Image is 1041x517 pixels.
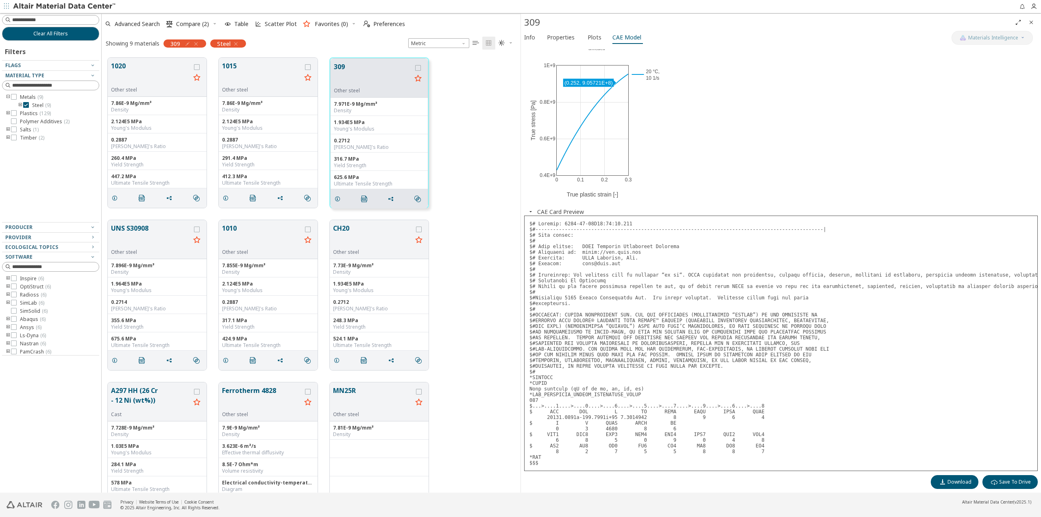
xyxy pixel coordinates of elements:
[265,21,297,27] span: Scatter Plot
[952,31,1033,45] button: AI CopilotMaterials Intelligence
[5,94,11,100] i: toogle group
[20,340,46,347] span: Nastran
[5,332,11,339] i: toogle group
[222,155,314,161] div: 291.4 MPa
[190,234,203,247] button: Favorite
[111,317,203,324] div: 355.6 MPa
[330,352,347,369] button: Details
[20,118,70,125] span: Polymer Additives
[189,190,207,206] button: Similar search
[135,190,152,206] button: PDF Download
[222,173,314,180] div: 412.3 MPa
[111,443,203,449] div: 1.03E5 MPa
[162,190,179,206] button: Share
[7,501,42,508] img: Altair Engineering
[222,262,314,269] div: 7.855E-9 Mg/mm³
[111,287,203,294] div: Young's Modulus
[384,352,401,369] button: Share
[111,411,190,418] div: Cast
[32,102,51,109] span: Steel
[222,137,314,143] div: 0.2887
[2,223,99,232] button: Producer
[111,161,203,168] div: Yield Strength
[982,475,1038,489] button: Save To Drive
[1012,16,1025,29] button: Full Screen
[962,499,1031,505] div: (v2025.1)
[17,102,23,109] i: toogle group
[176,21,209,27] span: Compare (2)
[246,352,263,369] button: PDF Download
[273,190,290,206] button: Share
[111,107,203,113] div: Density
[222,480,314,486] div: Electrical conductivity-temperature
[219,352,236,369] button: Details
[315,21,348,27] span: Favorites (0)
[411,191,428,207] button: Similar search
[20,292,46,298] span: Radioss
[222,336,314,342] div: 424.9 MPa
[64,118,70,125] span: ( 2 )
[333,336,425,342] div: 524.1 MPa
[222,87,301,93] div: Other steel
[334,126,425,132] div: Young's Modulus
[111,449,203,456] div: Young's Modulus
[222,118,314,125] div: 2.124E5 MPa
[139,195,145,201] i: 
[111,100,203,107] div: 7.86E-9 Mg/mm³
[111,336,203,342] div: 675.6 MPa
[334,62,412,87] button: 309
[333,411,412,418] div: Other steel
[2,27,99,41] button: Clear All Filters
[222,161,314,168] div: Yield Strength
[111,281,203,287] div: 1.964E5 MPa
[5,127,11,133] i: toogle group
[190,72,203,85] button: Favorite
[524,216,1038,471] pre: $# Loremip: 6284-47-08D18:74:10.211 $#-----------------------------------------------------------...
[412,72,425,85] button: Favorite
[120,499,133,505] a: Privacy
[111,425,203,431] div: 7.728E-9 Mg/mm³
[111,249,190,255] div: Other steel
[2,71,99,81] button: Material Type
[106,39,159,47] div: Showing 9 materials
[222,107,314,113] div: Density
[111,480,203,486] div: 578 MPa
[304,195,311,201] i: 
[189,352,207,369] button: Similar search
[334,107,425,114] div: Density
[42,308,48,314] span: ( 6 )
[222,431,314,438] div: Density
[111,468,203,474] div: Yield Strength
[38,275,44,282] span: ( 6 )
[5,284,11,290] i: toogle group
[40,316,46,323] span: ( 6 )
[5,300,11,306] i: toogle group
[333,342,425,349] div: Ultimate Tensile Strength
[193,195,200,201] i: 
[273,352,290,369] button: Share
[111,305,203,312] div: [PERSON_NAME]'s Ratio
[5,340,11,347] i: toogle group
[991,479,997,485] i: 
[2,233,99,242] button: Provider
[45,283,51,290] span: ( 6 )
[108,352,125,369] button: Details
[5,349,11,355] i: toogle group
[250,357,256,364] i: 
[495,37,516,50] button: Theme
[473,40,479,46] i: 
[301,190,318,206] button: Similar search
[222,386,301,411] button: Ferrotherm 4828
[111,155,203,161] div: 260.4 MPa
[414,196,421,202] i: 
[333,281,425,287] div: 1.934E5 MPa
[139,357,145,364] i: 
[5,292,11,298] i: toogle group
[170,40,180,47] span: 309
[333,324,425,330] div: Yield Strength
[612,31,641,44] span: CAE Model
[469,37,482,50] button: Table View
[334,119,425,126] div: 1.934E5 MPa
[412,396,425,409] button: Favorite
[333,386,412,411] button: MN25R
